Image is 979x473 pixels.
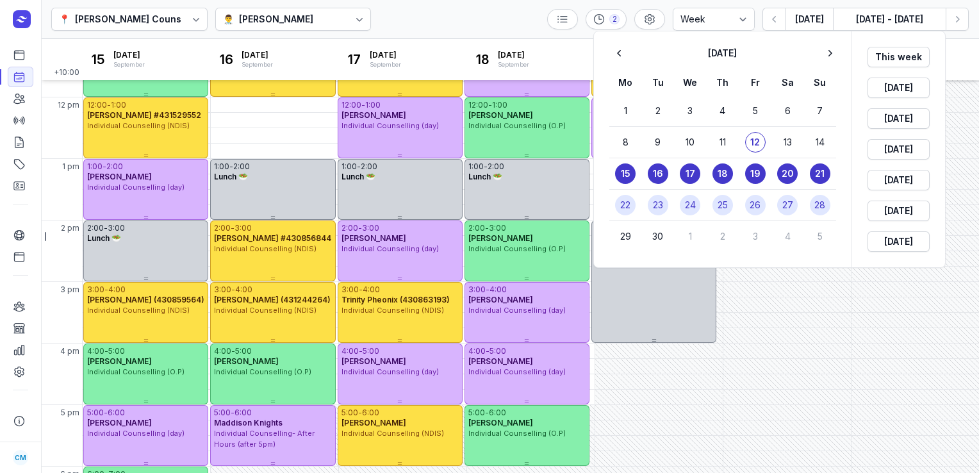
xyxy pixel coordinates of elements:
[868,78,930,98] button: [DATE]
[868,231,930,252] button: [DATE]
[875,203,922,219] span: [DATE]
[875,49,922,65] span: This week
[777,195,798,215] button: 27
[750,167,761,180] time: 19
[720,136,726,149] time: 11
[815,167,825,180] time: 21
[753,104,758,117] time: 5
[680,195,700,215] button: 24
[686,136,695,149] time: 10
[875,111,922,126] span: [DATE]
[745,163,766,184] button: 19
[785,230,791,243] time: 4
[648,101,668,121] button: 2
[771,75,804,90] div: Sa
[686,167,695,180] time: 17
[615,101,636,121] button: 1
[680,163,700,184] button: 17
[648,163,668,184] button: 16
[784,136,792,149] time: 13
[753,230,758,243] time: 3
[745,101,766,121] button: 5
[615,195,636,215] button: 22
[817,104,823,117] time: 7
[818,230,823,243] time: 5
[707,75,739,90] div: Th
[875,80,922,95] span: [DATE]
[814,199,825,212] time: 28
[648,132,668,153] button: 9
[653,167,663,180] time: 16
[785,104,791,117] time: 6
[615,226,636,247] button: 29
[810,226,830,247] button: 5
[803,75,836,90] div: Su
[712,226,733,247] button: 2
[782,199,793,212] time: 27
[810,163,830,184] button: 21
[620,230,631,243] time: 29
[648,195,668,215] button: 23
[624,104,627,117] time: 1
[777,163,798,184] button: 20
[810,195,830,215] button: 28
[810,101,830,121] button: 7
[674,75,707,90] div: We
[712,101,733,121] button: 4
[750,136,760,149] time: 12
[875,172,922,188] span: [DATE]
[745,132,766,153] button: 12
[868,108,930,129] button: [DATE]
[777,132,798,153] button: 13
[868,47,930,67] button: This week
[615,163,636,184] button: 15
[652,230,663,243] time: 30
[868,170,930,190] button: [DATE]
[642,75,675,90] div: Tu
[655,104,661,117] time: 2
[655,136,661,149] time: 9
[630,47,814,60] h2: [DATE]
[712,195,733,215] button: 25
[653,199,663,212] time: 23
[712,163,733,184] button: 18
[615,132,636,153] button: 8
[720,230,725,243] time: 2
[609,75,642,90] div: Mo
[689,230,692,243] time: 1
[680,101,700,121] button: 3
[720,104,725,117] time: 4
[648,226,668,247] button: 30
[777,226,798,247] button: 4
[868,139,930,160] button: [DATE]
[620,199,630,212] time: 22
[777,101,798,121] button: 6
[712,132,733,153] button: 11
[623,136,629,149] time: 8
[745,226,766,247] button: 3
[680,226,700,247] button: 1
[782,167,794,180] time: 20
[816,136,825,149] time: 14
[750,199,761,212] time: 26
[685,199,696,212] time: 24
[810,132,830,153] button: 14
[875,142,922,157] span: [DATE]
[718,167,728,180] time: 18
[687,104,693,117] time: 3
[745,195,766,215] button: 26
[875,234,922,249] span: [DATE]
[680,132,700,153] button: 10
[739,75,771,90] div: Fr
[718,199,728,212] time: 25
[621,167,630,180] time: 15
[868,201,930,221] button: [DATE]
